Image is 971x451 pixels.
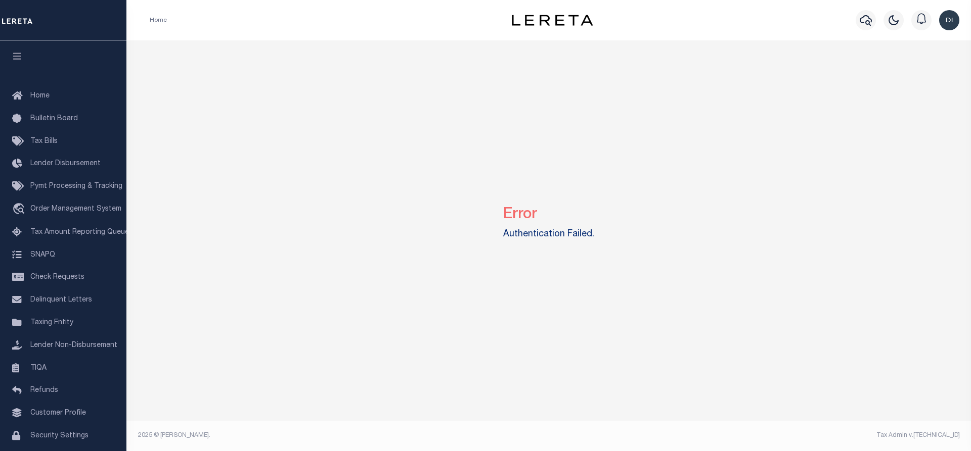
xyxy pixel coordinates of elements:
span: Delinquent Letters [30,296,92,304]
span: Customer Profile [30,410,86,417]
span: Order Management System [30,206,121,213]
div: 2025 © [PERSON_NAME]. [130,431,549,440]
span: Lender Non-Disbursement [30,342,117,349]
span: Pymt Processing & Tracking [30,183,122,190]
span: SNAPQ [30,251,55,258]
span: Refunds [30,387,58,394]
span: Tax Bills [30,138,58,145]
span: Tax Amount Reporting Queue [30,229,129,236]
div: Tax Admin v.[TECHNICAL_ID] [556,431,960,440]
span: Lender Disbursement [30,160,101,167]
label: Authentication Failed. [503,228,594,241]
span: Taxing Entity [30,319,73,326]
span: Bulletin Board [30,115,78,122]
span: Check Requests [30,274,84,281]
h2: Error [503,198,594,224]
img: svg+xml;base64,PHN2ZyB4bWxucz0iaHR0cDovL3d3dy53My5vcmcvMjAwMC9zdmciIHBvaW50ZXItZXZlbnRzPSJub25lIi... [939,10,959,30]
li: Home [150,16,167,25]
span: Home [30,92,50,99]
i: travel_explore [12,203,28,216]
span: Security Settings [30,432,89,439]
span: TIQA [30,364,47,371]
img: logo-dark.svg [512,15,593,26]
